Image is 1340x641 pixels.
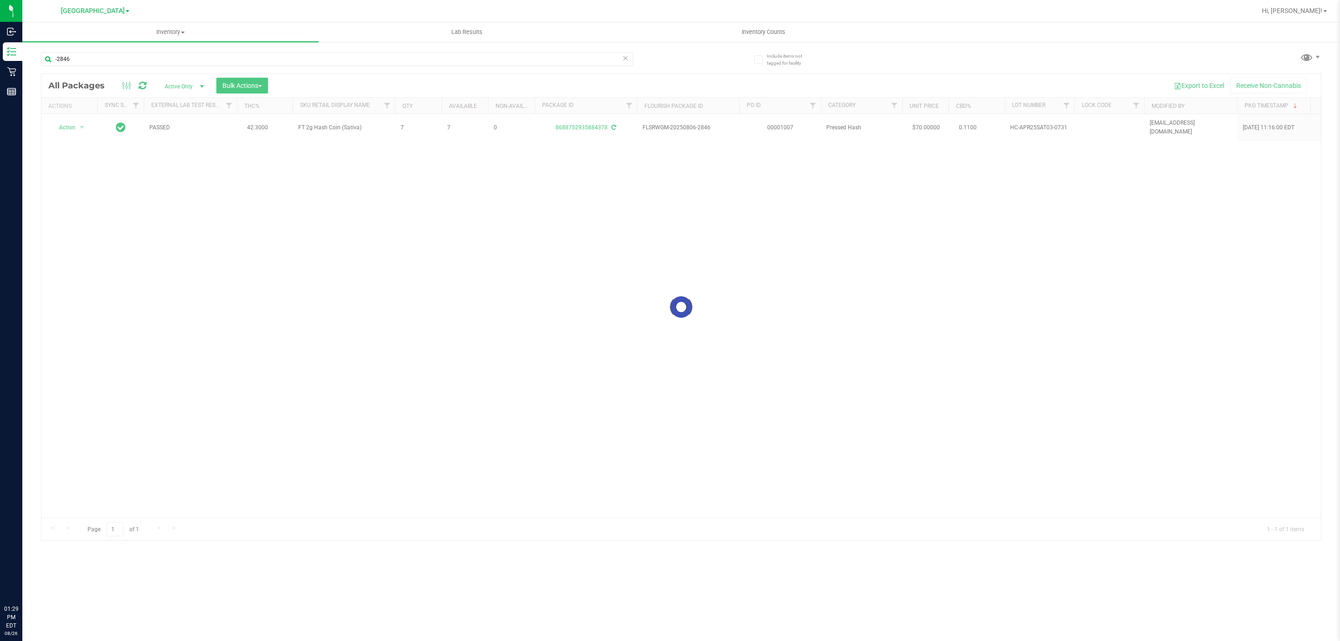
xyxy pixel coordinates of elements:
a: Inventory [22,22,319,42]
span: Include items not tagged for facility [767,53,813,67]
inline-svg: Reports [7,87,16,96]
iframe: Resource center [9,567,37,594]
p: 08/26 [4,630,18,637]
span: Hi, [PERSON_NAME]! [1262,7,1322,14]
p: 01:29 PM EDT [4,605,18,630]
span: [GEOGRAPHIC_DATA] [61,7,125,15]
span: Inventory [22,28,319,36]
inline-svg: Inventory [7,47,16,56]
inline-svg: Retail [7,67,16,76]
span: Inventory Counts [729,28,798,36]
span: Clear [622,52,629,64]
inline-svg: Inbound [7,27,16,36]
a: Inventory Counts [615,22,911,42]
a: Lab Results [319,22,615,42]
input: Search Package ID, Item Name, SKU, Lot or Part Number... [41,52,633,66]
span: Lab Results [439,28,495,36]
